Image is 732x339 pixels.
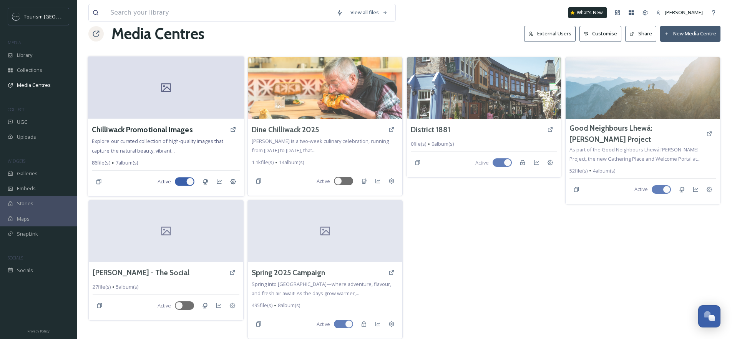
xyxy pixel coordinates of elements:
span: MEDIA [8,40,21,45]
span: COLLECT [8,106,24,112]
span: As part of the Good Neighbours Lhewá:[PERSON_NAME] Project, the new Gathering Place and Welcome P... [569,146,700,162]
span: 495 file(s) [252,302,272,309]
span: [PERSON_NAME] is a two-week culinary celebration, running from [DATE] to [DATE], that... [252,138,389,154]
span: WIDGETS [8,158,25,164]
span: Spring into [GEOGRAPHIC_DATA]—where adventure, flavour, and fresh air await! As the days grow war... [252,281,391,297]
button: Open Chat [698,305,720,327]
img: KA5A8898-3.jpg [407,57,561,119]
span: 5 album(s) [116,283,138,291]
a: Spring 2025 Campaign [252,267,325,278]
span: Embeds [17,185,36,192]
a: Privacy Policy [27,326,50,335]
span: Uploads [17,133,36,141]
span: Collections [17,66,42,74]
a: Customise [579,26,626,42]
a: [PERSON_NAME] [652,5,707,20]
a: District 1881 [411,124,450,135]
span: 4 album(s) [593,167,615,174]
span: Media Centres [17,81,51,89]
span: Galleries [17,170,38,177]
span: Socials [17,267,33,274]
span: 7 album(s) [116,159,138,166]
span: Active [317,178,330,185]
button: New Media Centre [660,26,720,42]
span: 0 file(s) [411,140,426,148]
span: Stories [17,200,33,207]
span: Active [317,321,330,328]
h1: Media Centres [111,22,204,45]
a: Chilliwack Promotional Images [92,124,193,135]
a: View all files [347,5,392,20]
img: OMNISEND%20Email%20Square%20Images%20.png [12,13,20,20]
span: SOCIALS [8,255,23,261]
span: 27 file(s) [93,283,111,291]
span: 52 file(s) [569,167,588,174]
input: Search your library [106,4,333,21]
span: 86 file(s) [92,159,110,166]
span: [PERSON_NAME] [665,9,703,16]
span: Library [17,52,32,59]
span: Maps [17,215,30,223]
a: Dine Chilliwack 2025 [252,124,319,135]
span: 14 album(s) [279,159,304,166]
span: 1.1k file(s) [252,159,274,166]
span: 8 album(s) [278,302,300,309]
span: UGC [17,118,27,126]
button: External Users [524,26,576,42]
button: Share [625,26,656,42]
a: Good Neighbours Lhewá:[PERSON_NAME] Project [569,123,702,145]
span: Tourism [GEOGRAPHIC_DATA] [24,13,93,20]
img: DSC07809.jpg [566,57,720,119]
span: Active [158,302,171,309]
span: 0 album(s) [432,140,454,148]
span: Active [158,178,171,185]
span: Privacy Policy [27,329,50,334]
a: What's New [568,7,607,18]
img: Hugos%20-%20Dine%20Chwk%20Ad%20(3).jpg [248,57,402,119]
span: SnapLink [17,230,38,238]
span: Explore our curated collection of high-quality images that capture the natural beauty, vibrant... [92,138,223,154]
a: External Users [524,26,579,42]
span: Active [475,159,489,166]
span: Active [634,186,648,193]
button: Customise [579,26,622,42]
a: [PERSON_NAME] - The Social [93,267,189,278]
